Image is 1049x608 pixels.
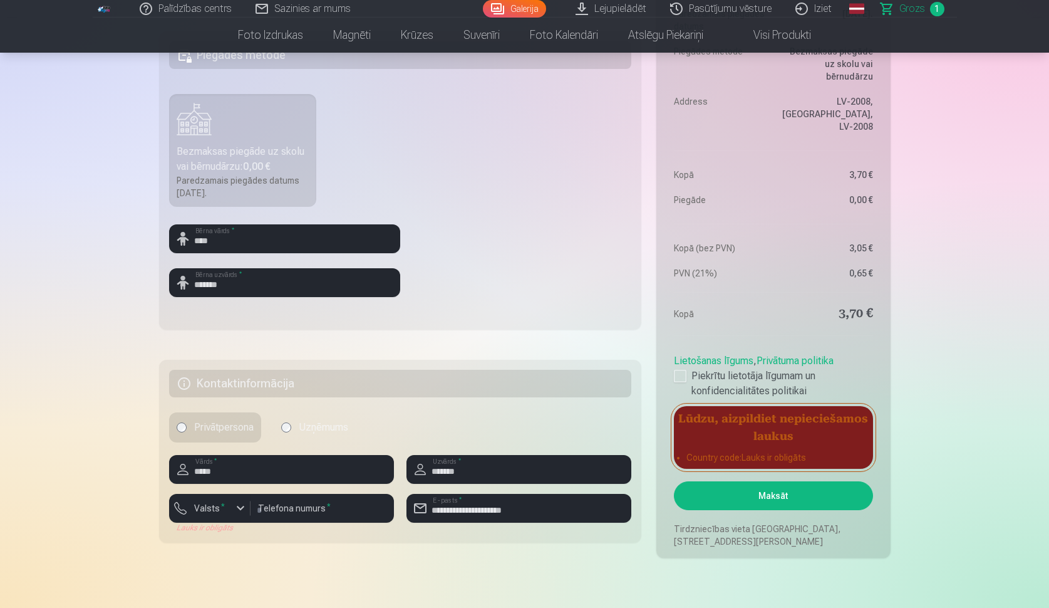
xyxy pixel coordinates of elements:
[169,523,251,533] div: Lauks ir obligāts
[674,355,753,367] a: Lietošanas līgums
[780,45,873,83] dd: Bezmaksas piegāde uz skolu vai bērnudārzu
[274,412,356,443] label: Uzņēmums
[223,18,318,53] a: Foto izdrukas
[674,481,872,510] button: Maksāt
[780,305,873,323] dd: 3,70 €
[780,169,873,181] dd: 3,70 €
[674,95,767,133] dt: Address
[613,18,718,53] a: Atslēgu piekariņi
[515,18,613,53] a: Foto kalendāri
[177,422,187,432] input: Privātpersona
[674,194,767,206] dt: Piegāde
[177,174,309,199] div: Paredzamais piegādes datums [DATE].
[318,18,386,53] a: Magnēti
[899,1,925,16] span: Grozs
[780,242,873,254] dd: 3,05 €
[780,267,873,280] dd: 0,65 €
[780,194,873,206] dd: 0,00 €
[686,451,860,464] li: Country code : Lauks ir obligāts
[780,95,873,133] dd: LV-2008, [GEOGRAPHIC_DATA], LV-2008
[243,160,271,172] b: 0,00 €
[674,369,872,399] label: Piekrītu lietotāja līgumam un konfidencialitātes politikai
[674,45,767,83] dt: Piegādes metode
[930,2,944,16] span: 1
[98,5,111,13] img: /fa3
[757,355,834,367] a: Privātuma politika
[169,41,632,69] h5: Piegādes metode
[169,412,261,443] label: Privātpersona
[448,18,515,53] a: Suvenīri
[718,18,826,53] a: Visi produkti
[674,523,872,548] p: Tirdzniecības vieta [GEOGRAPHIC_DATA], [STREET_ADDRESS][PERSON_NAME]
[169,370,632,397] h5: Kontaktinformācija
[674,305,767,323] dt: Kopā
[281,422,291,432] input: Uzņēmums
[674,169,767,181] dt: Kopā
[189,502,230,515] label: Valsts
[674,267,767,280] dt: PVN (21%)
[674,242,767,254] dt: Kopā (bez PVN)
[674,406,872,446] h5: Lūdzu, aizpildiet nepieciešamos laukus
[674,349,872,399] div: ,
[386,18,448,53] a: Krūzes
[169,494,251,523] button: Valsts*
[177,144,309,174] div: Bezmaksas piegāde uz skolu vai bērnudārzu :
